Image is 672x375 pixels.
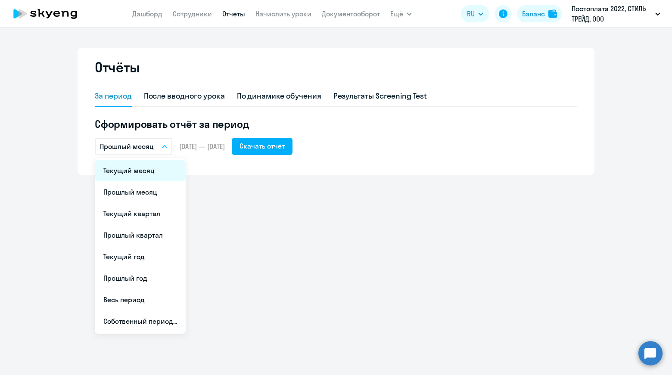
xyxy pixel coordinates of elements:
a: Сотрудники [173,9,212,18]
p: Постоплата 2022, СТИЛЬ ТРЕЙД, ООО [572,3,652,24]
div: Результаты Screening Test [333,90,427,102]
span: [DATE] — [DATE] [179,142,225,151]
a: Дашборд [132,9,162,18]
div: Баланс [522,9,545,19]
button: Ещё [390,5,412,22]
a: Документооборот [322,9,380,18]
span: Ещё [390,9,403,19]
button: Балансbalance [517,5,562,22]
button: Прошлый месяц [95,138,172,155]
a: Отчеты [222,9,245,18]
button: RU [461,5,489,22]
img: balance [548,9,557,18]
ul: Ещё [95,158,186,334]
div: После вводного урока [144,90,225,102]
p: Прошлый месяц [100,141,154,152]
h5: Сформировать отчёт за период [95,117,577,131]
div: Скачать отчёт [240,141,285,151]
div: За период [95,90,132,102]
span: RU [467,9,475,19]
a: Начислить уроки [255,9,311,18]
button: Постоплата 2022, СТИЛЬ ТРЕЙД, ООО [567,3,665,24]
div: По динамике обучения [237,90,321,102]
h2: Отчёты [95,59,140,76]
button: Скачать отчёт [232,138,292,155]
